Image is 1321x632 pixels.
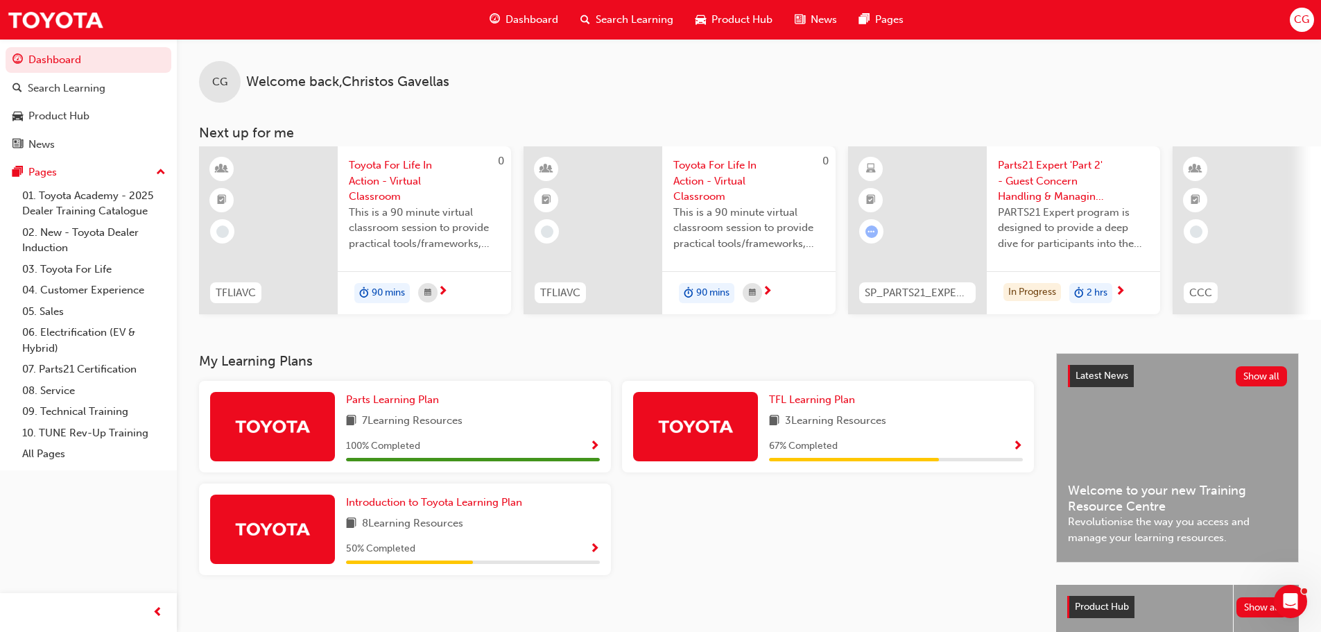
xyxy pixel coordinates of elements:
span: search-icon [580,11,590,28]
img: Trak [657,414,734,438]
span: learningRecordVerb_NONE-icon [216,225,229,238]
a: pages-iconPages [848,6,915,34]
span: book-icon [769,413,779,430]
span: book-icon [346,515,356,533]
a: 02. New - Toyota Dealer Induction [17,222,171,259]
span: Toyota For Life In Action - Virtual Classroom [673,157,824,205]
a: TFL Learning Plan [769,392,861,408]
span: learningResourceType_ELEARNING-icon [866,160,876,178]
a: 01. Toyota Academy - 2025 Dealer Training Catalogue [17,185,171,222]
span: news-icon [12,139,23,151]
span: booktick-icon [217,191,227,210]
span: 50 % Completed [346,541,415,557]
span: pages-icon [859,11,870,28]
span: Welcome back , Christos Gavellas [246,74,449,90]
span: guage-icon [12,54,23,67]
span: learningRecordVerb_NONE-icon [1190,225,1202,238]
a: 03. Toyota For Life [17,259,171,280]
span: 100 % Completed [346,438,420,454]
span: SP_PARTS21_EXPERTP2_1223_EL [865,285,970,301]
span: Latest News [1076,370,1128,382]
a: search-iconSearch Learning [569,6,684,34]
span: pages-icon [12,166,23,179]
a: 06. Electrification (EV & Hybrid) [17,322,171,359]
span: Toyota For Life In Action - Virtual Classroom [349,157,500,205]
span: CG [1294,12,1309,28]
span: Revolutionise the way you access and manage your learning resources. [1068,514,1287,545]
span: TFLIAVC [216,285,256,301]
span: 90 mins [372,285,405,301]
span: 0 [822,155,829,167]
span: 7 Learning Resources [362,413,463,430]
span: Show Progress [589,441,600,453]
img: Trak [234,517,311,541]
span: learningResourceType_INSTRUCTOR_LED-icon [1191,160,1200,178]
button: Show Progress [589,438,600,455]
span: calendar-icon [424,284,431,302]
span: booktick-icon [1191,191,1200,210]
a: 09. Technical Training [17,401,171,422]
button: Show Progress [1012,438,1023,455]
span: next-icon [762,286,772,298]
a: SP_PARTS21_EXPERTP2_1223_ELParts21 Expert 'Part 2' - Guest Concern Handling & Managing ConflictPA... [848,146,1160,314]
span: Introduction to Toyota Learning Plan [346,496,522,509]
button: CG [1290,8,1314,32]
span: This is a 90 minute virtual classroom session to provide practical tools/frameworks, behaviours a... [349,205,500,252]
span: 8 Learning Resources [362,515,463,533]
div: In Progress [1003,283,1061,302]
button: Show all [1236,366,1288,386]
span: 2 hrs [1087,285,1107,301]
a: guage-iconDashboard [478,6,569,34]
img: Trak [7,4,104,35]
span: learningRecordVerb_NONE-icon [541,225,553,238]
span: 0 [498,155,504,167]
span: book-icon [346,413,356,430]
button: DashboardSearch LearningProduct HubNews [6,44,171,160]
span: search-icon [12,83,22,95]
a: news-iconNews [784,6,848,34]
a: Latest NewsShow all [1068,365,1287,387]
span: learningResourceType_INSTRUCTOR_LED-icon [217,160,227,178]
h3: My Learning Plans [199,353,1034,369]
span: Pages [875,12,904,28]
span: This is a 90 minute virtual classroom session to provide practical tools/frameworks, behaviours a... [673,205,824,252]
span: news-icon [795,11,805,28]
a: 0TFLIAVCToyota For Life In Action - Virtual ClassroomThis is a 90 minute virtual classroom sessio... [199,146,511,314]
a: 04. Customer Experience [17,280,171,301]
span: CG [212,74,227,90]
a: 08. Service [17,380,171,402]
span: prev-icon [153,604,163,622]
span: duration-icon [1074,284,1084,302]
a: All Pages [17,443,171,465]
div: Product Hub [28,108,89,124]
a: 05. Sales [17,301,171,323]
span: CCC [1189,285,1212,301]
span: 90 mins [696,285,729,301]
span: Welcome to your new Training Resource Centre [1068,483,1287,514]
span: Product Hub [711,12,772,28]
span: TFL Learning Plan [769,393,855,406]
a: Search Learning [6,76,171,101]
button: Pages [6,160,171,185]
span: Product Hub [1075,601,1129,613]
span: PARTS21 Expert program is designed to provide a deep dive for participants into the framework and... [998,205,1149,252]
span: duration-icon [359,284,369,302]
span: Parts21 Expert 'Part 2' - Guest Concern Handling & Managing Conflict [998,157,1149,205]
iframe: Intercom live chat [1274,585,1307,618]
a: 10. TUNE Rev-Up Training [17,422,171,444]
span: next-icon [438,286,448,298]
span: 67 % Completed [769,438,838,454]
a: Parts Learning Plan [346,392,444,408]
span: Show Progress [1012,441,1023,453]
h3: Next up for me [177,125,1321,141]
span: TFLIAVC [540,285,580,301]
span: 3 Learning Resources [785,413,886,430]
div: News [28,137,55,153]
a: Latest NewsShow allWelcome to your new Training Resource CentreRevolutionise the way you access a... [1056,353,1299,563]
span: Dashboard [506,12,558,28]
span: car-icon [12,110,23,123]
span: guage-icon [490,11,500,28]
a: Product Hub [6,103,171,129]
div: Pages [28,164,57,180]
